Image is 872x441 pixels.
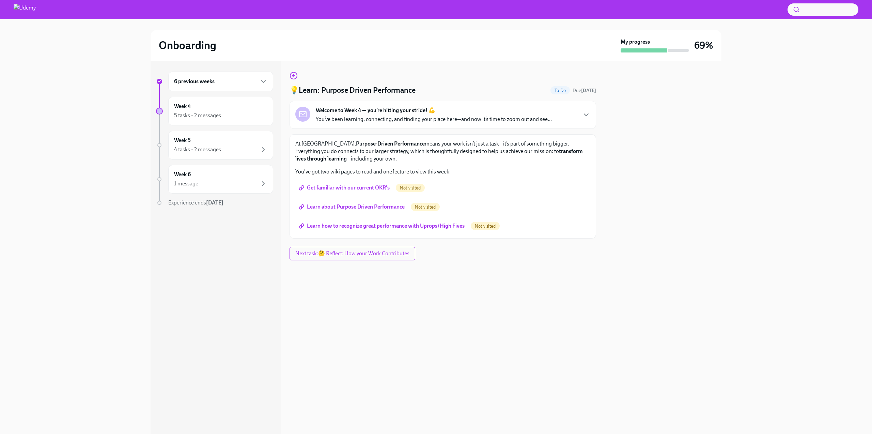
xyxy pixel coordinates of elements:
[168,72,273,91] div: 6 previous weeks
[14,4,36,15] img: Udemy
[156,97,273,125] a: Week 45 tasks • 2 messages
[356,140,425,147] strong: Purpose-Driven Performance
[174,103,191,110] h6: Week 4
[174,137,191,144] h6: Week 5
[159,39,216,52] h2: Onboarding
[295,168,590,176] p: You've got two wiki pages to read and one lecture to view this week:
[206,199,223,206] strong: [DATE]
[174,171,191,178] h6: Week 6
[694,39,713,51] h3: 69%
[471,224,500,229] span: Not visited
[156,165,273,194] a: Week 61 message
[396,185,425,191] span: Not visited
[411,204,440,210] span: Not visited
[290,247,415,260] button: Next task:🤔 Reflect: How your Work Contributes
[174,180,198,187] div: 1 message
[295,250,409,257] span: Next task : 🤔 Reflect: How your Work Contributes
[174,146,221,153] div: 4 tasks • 2 messages
[300,184,390,191] span: Get familiar with our current OKR's
[316,116,552,123] p: You’ve been learning, connecting, and finding your place here—and now it’s time to zoom out and s...
[573,87,596,94] span: September 6th, 2025 10:00
[174,78,215,85] h6: 6 previous weeks
[295,219,469,233] a: Learn how to recognize great performance with Uprops/High Fives
[295,140,590,163] p: At [GEOGRAPHIC_DATA], means your work isn’t just a task—it’s part of something bigger. Everything...
[581,88,596,93] strong: [DATE]
[156,131,273,159] a: Week 54 tasks • 2 messages
[621,38,650,46] strong: My progress
[316,107,435,114] strong: Welcome to Week 4 — you’re hitting your stride! 💪
[295,181,394,195] a: Get familiar with our current OKR's
[168,199,223,206] span: Experience ends
[290,85,416,95] h4: 💡Learn: Purpose Driven Performance
[300,223,465,229] span: Learn how to recognize great performance with Uprops/High Fives
[300,203,405,210] span: Learn about Purpose Driven Performance
[573,88,596,93] span: Due
[550,88,570,93] span: To Do
[295,200,409,214] a: Learn about Purpose Driven Performance
[174,112,221,119] div: 5 tasks • 2 messages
